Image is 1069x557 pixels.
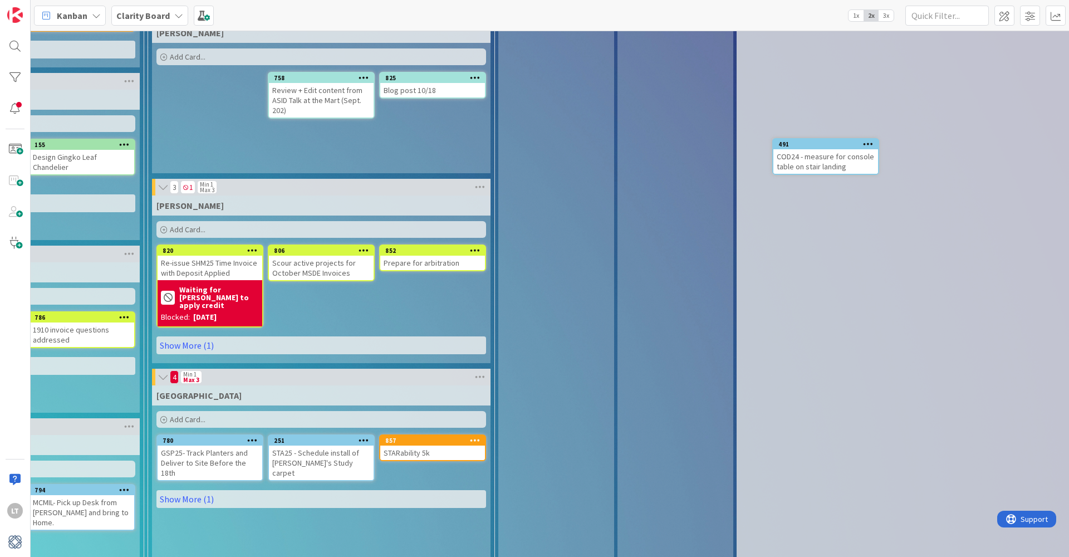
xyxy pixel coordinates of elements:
[183,377,199,383] div: Max 3
[193,311,217,323] div: [DATE]
[30,140,134,150] div: 155
[158,446,262,480] div: GSP25- Track Planters and Deliver to Site Before the 18th
[156,27,224,38] span: Hannah
[156,200,224,211] span: Philip
[905,6,989,26] input: Quick Filter...
[180,180,195,194] span: 1
[385,74,485,82] div: 825
[170,52,205,62] span: Add Card...
[158,436,262,480] div: 780GSP25- Track Planters and Deliver to Site Before the 18th
[385,247,485,255] div: 852
[380,73,485,97] div: 825Blog post 10/18
[7,7,23,23] img: Visit kanbanzone.com
[30,150,134,174] div: Design Gingko Leaf Chandelier
[385,437,485,444] div: 857
[170,180,179,194] span: 3
[380,436,485,460] div: 857STARability 5k
[35,486,134,494] div: 794
[200,187,214,193] div: Max 3
[179,286,259,309] b: Waiting for [PERSON_NAME] to apply credit
[158,256,262,280] div: Re-issue SHM25 Time Invoice with Deposit Applied
[183,372,197,377] div: Min 1
[156,336,486,354] a: Show More (1)
[269,256,374,280] div: Scour active projects for October MSDE Invoices
[30,312,134,347] div: 7861910 invoice questions addressed
[380,436,485,446] div: 857
[57,9,87,22] span: Kanban
[380,83,485,97] div: Blog post 10/18
[170,414,205,424] span: Add Card...
[269,436,374,446] div: 251
[879,10,894,21] span: 3x
[30,312,134,323] div: 786
[269,246,374,280] div: 806Scour active projects for October MSDE Invoices
[116,10,170,21] b: Clarity Board
[156,490,486,508] a: Show More (1)
[156,390,242,401] span: Devon
[23,2,51,15] span: Support
[163,437,262,444] div: 780
[30,323,134,347] div: 1910 invoice questions addressed
[170,370,179,384] span: 4
[158,246,262,256] div: 820
[30,495,134,530] div: MCMIL- Pick up Desk from [PERSON_NAME] and bring to Home.
[158,246,262,280] div: 820Re-issue SHM25 Time Invoice with Deposit Applied
[269,73,374,118] div: 758Review + Edit content from ASID Talk at the Mart (Sept. 202)
[269,73,374,83] div: 758
[7,534,23,550] img: avatar
[30,485,134,530] div: 794MCMIL- Pick up Desk from [PERSON_NAME] and bring to Home.
[380,73,485,83] div: 825
[269,246,374,256] div: 806
[269,446,374,480] div: STA25 - Schedule install of [PERSON_NAME]'s Study carpet
[170,224,205,234] span: Add Card...
[7,503,23,519] div: LT
[30,140,134,174] div: 155Design Gingko Leaf Chandelier
[380,256,485,270] div: Prepare for arbitration
[380,246,485,256] div: 852
[35,141,134,149] div: 155
[163,247,262,255] div: 820
[269,436,374,480] div: 251STA25 - Schedule install of [PERSON_NAME]'s Study carpet
[864,10,879,21] span: 2x
[35,314,134,321] div: 786
[380,246,485,270] div: 852Prepare for arbitration
[380,446,485,460] div: STARability 5k
[849,10,864,21] span: 1x
[200,182,213,187] div: Min 1
[161,311,190,323] div: Blocked:
[274,437,374,444] div: 251
[274,74,374,82] div: 758
[274,247,374,255] div: 806
[158,436,262,446] div: 780
[269,83,374,118] div: Review + Edit content from ASID Talk at the Mart (Sept. 202)
[30,485,134,495] div: 794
